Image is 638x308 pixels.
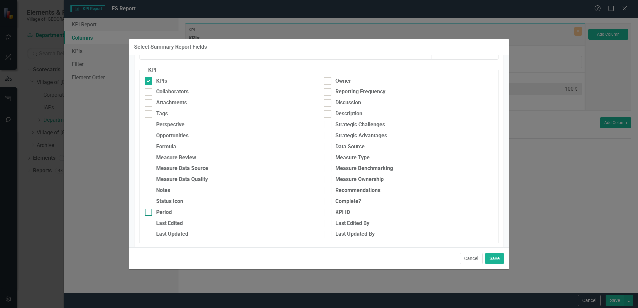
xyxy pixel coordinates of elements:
div: Last Edited [156,220,183,227]
div: Recommendations [335,187,380,194]
div: Measure Benchmarking [335,165,393,172]
div: Tags [156,110,168,118]
div: Select Summary Report Fields [134,44,207,50]
div: Strategic Challenges [335,121,385,129]
div: Data Source [335,143,365,151]
div: Period [156,209,172,216]
div: KPIs [156,77,167,85]
div: Last Updated By [335,230,375,238]
div: Status Icon [156,198,183,205]
legend: KPI [145,66,160,74]
div: Collaborators [156,88,189,96]
button: Cancel [460,253,483,264]
div: Opportunities [156,132,189,140]
div: Discussion [335,99,361,107]
div: Perspective [156,121,185,129]
div: Measure Ownership [335,176,384,183]
div: Attachments [156,99,187,107]
div: KPI ID [335,209,350,216]
div: Measure Data Source [156,165,208,172]
div: Notes [156,187,170,194]
div: Description [335,110,362,118]
div: Owner [335,77,351,85]
button: Save [485,253,504,264]
div: Strategic Advantages [335,132,387,140]
div: Measure Type [335,154,370,162]
div: Measure Data Quality [156,176,208,183]
div: Measure Review [156,154,196,162]
div: Reporting Frequency [335,88,385,96]
div: Last Updated [156,230,188,238]
div: Formula [156,143,176,151]
div: Complete? [335,198,361,205]
div: Last Edited By [335,220,369,227]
